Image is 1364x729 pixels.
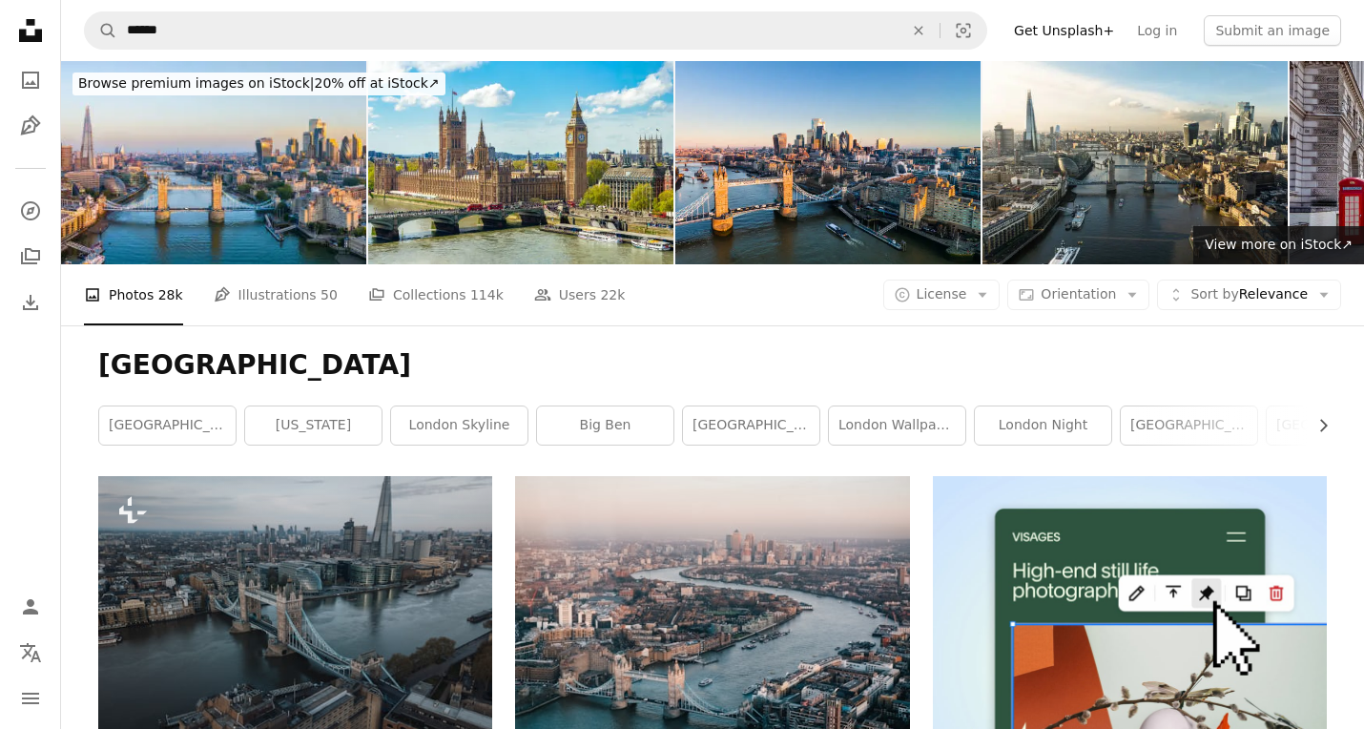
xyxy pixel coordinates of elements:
img: Aerial View of Tower Bridge and the City of London at Sunrise, UK [675,61,981,264]
span: Browse premium images on iStock | [78,75,314,91]
a: Browse premium images on iStock|20% off at iStock↗ [61,61,457,107]
span: View more on iStock ↗ [1205,237,1353,252]
a: Collections [11,238,50,276]
span: 114k [470,284,504,305]
img: Aerial view of London and the Tower Bridge [982,61,1288,264]
a: Explore [11,192,50,230]
a: [GEOGRAPHIC_DATA] [99,406,236,445]
a: Collections 114k [368,264,504,325]
button: Language [11,634,50,672]
button: Submit an image [1204,15,1341,46]
a: View more on iStock↗ [1193,226,1364,264]
span: 22k [600,284,625,305]
form: Find visuals sitewide [84,11,987,50]
a: [GEOGRAPHIC_DATA] [683,406,819,445]
a: Get Unsplash+ [1002,15,1126,46]
span: Orientation [1041,286,1116,302]
a: london night [975,406,1111,445]
a: Illustrations [11,107,50,145]
a: london skyline [391,406,527,445]
a: Download History [11,283,50,322]
a: Illustrations 50 [214,264,338,325]
img: London cityscape with Houses of Parliament and Big Ben tower, UK [368,61,673,264]
span: 20% off at iStock ↗ [78,75,440,91]
button: scroll list to the right [1306,406,1327,445]
a: [GEOGRAPHIC_DATA] [1121,406,1257,445]
button: Orientation [1007,280,1149,310]
span: Sort by [1190,286,1238,302]
a: Log in [1126,15,1188,46]
a: london wallpaper [829,406,965,445]
a: Photos [11,61,50,99]
a: Users 22k [534,264,626,325]
a: an aerial view of the city of london [98,615,492,633]
button: Menu [11,679,50,718]
button: Visual search [940,12,986,49]
button: Clear [898,12,940,49]
button: License [883,280,1001,310]
button: Sort byRelevance [1157,280,1341,310]
a: aerial photography of London skyline during daytime [515,598,909,615]
h1: [GEOGRAPHIC_DATA] [98,348,1327,383]
span: 50 [320,284,338,305]
button: Search Unsplash [85,12,117,49]
span: Relevance [1190,285,1308,304]
img: Panoramic Aerial View of Tower Bridge and the London City Skyline at Sunrise, UK [61,61,366,264]
a: big ben [537,406,673,445]
span: License [917,286,967,302]
a: Log in / Sign up [11,588,50,626]
a: [US_STATE] [245,406,382,445]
